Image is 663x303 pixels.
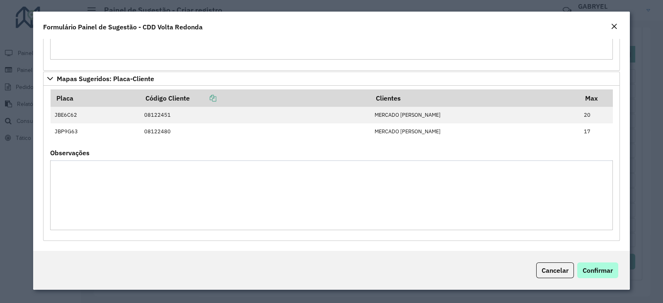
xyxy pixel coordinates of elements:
[51,123,140,140] td: JBP9G63
[50,148,90,158] label: Observações
[611,23,617,30] em: Fechar
[140,107,370,123] td: 08122451
[51,107,140,123] td: JBE6C62
[140,89,370,107] th: Código Cliente
[580,123,613,140] td: 17
[57,75,154,82] span: Mapas Sugeridos: Placa-Cliente
[51,89,140,107] th: Placa
[608,22,620,32] button: Close
[542,266,569,274] span: Cancelar
[577,262,618,278] button: Confirmar
[580,107,613,123] td: 20
[43,22,203,32] h4: Formulário Painel de Sugestão - CDD Volta Redonda
[370,89,580,107] th: Clientes
[370,123,580,140] td: MERCADO [PERSON_NAME]
[190,94,216,102] a: Copiar
[583,266,613,274] span: Confirmar
[43,86,620,241] div: Mapas Sugeridos: Placa-Cliente
[140,123,370,140] td: 08122480
[536,262,574,278] button: Cancelar
[43,72,620,86] a: Mapas Sugeridos: Placa-Cliente
[370,107,580,123] td: MERCADO [PERSON_NAME]
[580,89,613,107] th: Max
